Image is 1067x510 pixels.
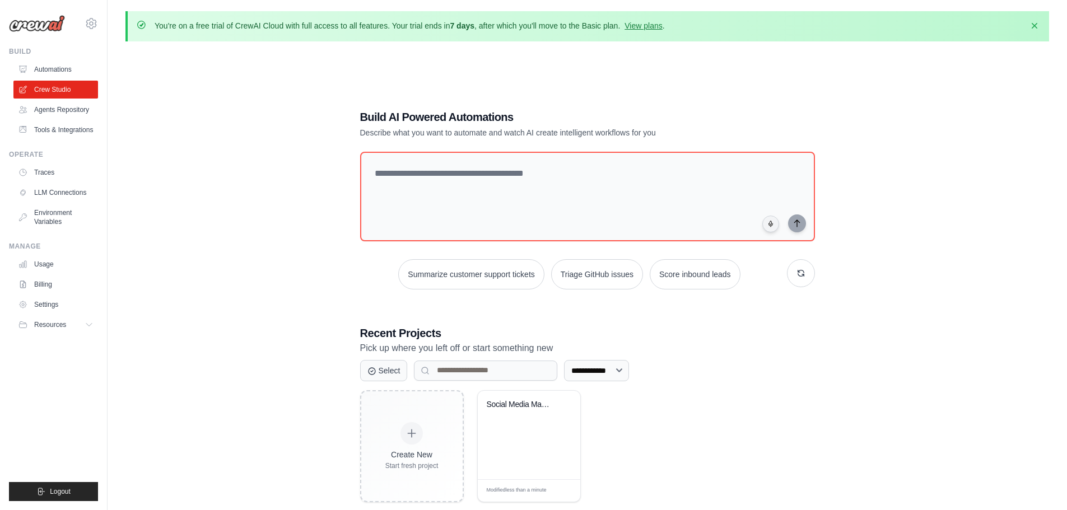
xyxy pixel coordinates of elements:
[9,482,98,501] button: Logout
[650,259,740,289] button: Score inbound leads
[13,316,98,334] button: Resources
[487,486,547,494] span: Modified less than a minute
[385,461,439,470] div: Start fresh project
[787,259,815,287] button: Get new suggestions
[9,242,98,251] div: Manage
[13,255,98,273] a: Usage
[360,341,815,355] p: Pick up where you left off or start something new
[553,486,563,495] span: Edit
[9,150,98,159] div: Operate
[625,21,662,30] a: View plans
[13,101,98,119] a: Agents Repository
[50,487,71,496] span: Logout
[13,163,98,181] a: Traces
[13,275,98,293] a: Billing
[762,216,779,232] button: Click to speak your automation idea
[360,360,408,381] button: Select
[13,184,98,202] a: LLM Connections
[551,259,643,289] button: Triage GitHub issues
[13,60,98,78] a: Automations
[13,121,98,139] a: Tools & Integrations
[360,325,815,341] h3: Recent Projects
[360,127,737,138] p: Describe what you want to automate and watch AI create intelligent workflows for you
[398,259,544,289] button: Summarize customer support tickets
[13,81,98,99] a: Crew Studio
[487,400,555,410] div: Social Media Management Automation
[13,204,98,231] a: Environment Variables
[9,15,65,32] img: Logo
[9,47,98,56] div: Build
[360,109,737,125] h1: Build AI Powered Automations
[450,21,474,30] strong: 7 days
[385,449,439,460] div: Create New
[34,320,66,329] span: Resources
[13,296,98,314] a: Settings
[155,20,665,31] p: You're on a free trial of CrewAI Cloud with full access to all features. Your trial ends in , aft...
